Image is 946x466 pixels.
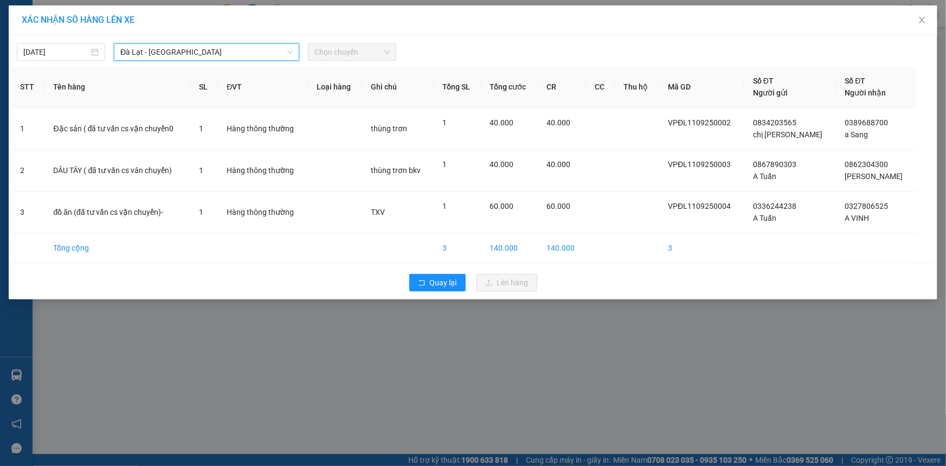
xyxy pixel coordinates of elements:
td: 1 [11,108,44,150]
th: SL [191,66,218,108]
span: Số ĐT [753,76,774,85]
td: 140.000 [538,233,587,263]
th: ĐVT [218,66,307,108]
td: DÂU TÂY ( đã tư vấn cs vân chuyển) [44,150,190,191]
span: Quay lại [430,277,457,289]
td: 2 [11,150,44,191]
span: 40.000 [547,160,571,169]
td: 140.000 [481,233,538,263]
span: 0389688700 [845,118,889,127]
td: đồ ăn (đã tư vấn cs vận chuyển)- [44,191,190,233]
span: close [918,16,926,24]
span: 40.000 [490,160,514,169]
th: Thu hộ [615,66,660,108]
th: STT [11,66,44,108]
th: Tổng cước [481,66,538,108]
th: Loại hàng [308,66,363,108]
span: XÁC NHẬN SỐ HÀNG LÊN XE [22,15,134,25]
span: 60.000 [490,202,514,210]
span: 40.000 [490,118,514,127]
span: 0867890303 [753,160,796,169]
span: 1 [200,166,204,175]
span: thùng trơn [371,124,407,133]
span: 0862304300 [845,160,889,169]
td: Hàng thông thường [218,150,307,191]
td: Hàng thông thường [218,108,307,150]
td: Đặc sản ( đã tư vấn cs vận chuyển0 [44,108,190,150]
span: TXV [371,208,385,216]
span: 40.000 [547,118,571,127]
td: 3 [434,233,481,263]
span: Người nhận [845,88,886,97]
span: 1 [200,208,204,216]
span: A Tuấn [753,172,776,181]
span: 60.000 [547,202,571,210]
span: 0327806525 [845,202,889,210]
span: A Tuấn [753,214,776,222]
span: Người gửi [753,88,788,97]
span: 1 [442,160,447,169]
span: down [287,49,293,55]
td: 3 [11,191,44,233]
span: a Sang [845,130,868,139]
input: 11/09/2025 [23,46,89,58]
span: rollback [418,279,426,288]
th: CC [587,66,615,108]
span: 1 [442,118,447,127]
td: 3 [659,233,744,263]
th: Tên hàng [44,66,190,108]
span: Chọn chuyến [314,44,390,60]
span: 1 [442,202,447,210]
th: CR [538,66,587,108]
span: A VINH [845,214,870,222]
span: VPĐL1109250003 [668,160,731,169]
span: 1 [200,124,204,133]
span: Số ĐT [845,76,866,85]
td: Tổng cộng [44,233,190,263]
span: thùng trơn bkv [371,166,421,175]
span: chị [PERSON_NAME] [753,130,822,139]
span: Đà Lạt - Sài Gòn [120,44,293,60]
td: Hàng thông thường [218,191,307,233]
span: VPĐL1109250002 [668,118,731,127]
span: 0336244238 [753,202,796,210]
th: Ghi chú [362,66,433,108]
span: [PERSON_NAME] [845,172,903,181]
span: VPĐL1109250004 [668,202,731,210]
span: 0834203565 [753,118,796,127]
th: Tổng SL [434,66,481,108]
button: Close [907,5,937,36]
button: uploadLên hàng [477,274,537,291]
button: rollbackQuay lại [409,274,466,291]
th: Mã GD [659,66,744,108]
